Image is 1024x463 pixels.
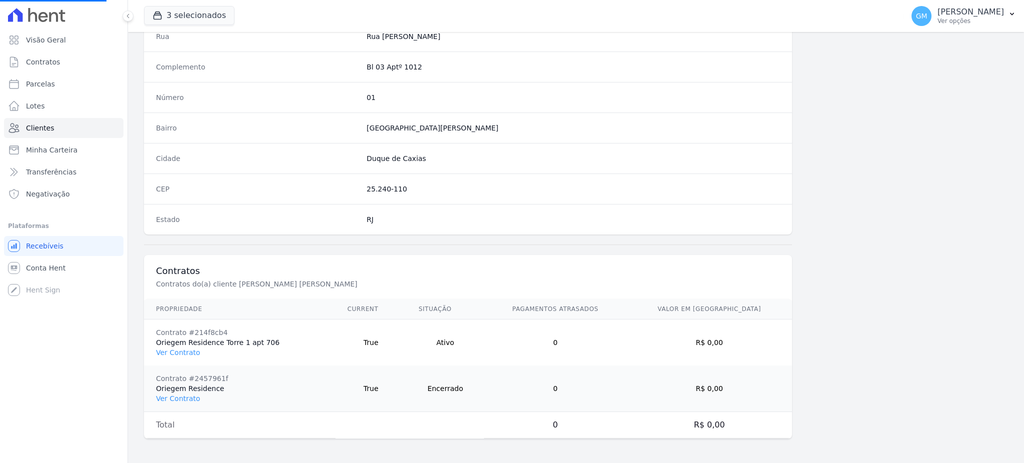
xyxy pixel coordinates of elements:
[937,7,1004,17] p: [PERSON_NAME]
[937,17,1004,25] p: Ver opções
[156,348,200,356] a: Ver Contrato
[26,167,76,177] span: Transferências
[366,123,780,133] dd: [GEOGRAPHIC_DATA][PERSON_NAME]
[4,30,123,50] a: Visão Geral
[156,214,358,224] dt: Estado
[156,123,358,133] dt: Bairro
[156,394,200,402] a: Ver Contrato
[156,265,780,277] h3: Contratos
[366,92,780,102] dd: 01
[406,299,484,319] th: Situação
[144,412,335,438] td: Total
[366,214,780,224] dd: RJ
[484,299,626,319] th: Pagamentos Atrasados
[26,189,70,199] span: Negativação
[626,412,792,438] td: R$ 0,00
[484,412,626,438] td: 0
[916,12,927,19] span: GM
[156,279,492,289] p: Contratos do(a) cliente [PERSON_NAME] [PERSON_NAME]
[156,92,358,102] dt: Número
[626,319,792,366] td: R$ 0,00
[144,319,335,366] td: Oriegem Residence Torre 1 apt 706
[144,299,335,319] th: Propriedade
[144,6,234,25] button: 3 selecionados
[144,365,335,412] td: Oriegem Residence
[4,258,123,278] a: Conta Hent
[26,145,77,155] span: Minha Carteira
[4,162,123,182] a: Transferências
[335,319,407,366] td: True
[26,123,54,133] span: Clientes
[26,263,65,273] span: Conta Hent
[4,236,123,256] a: Recebíveis
[4,140,123,160] a: Minha Carteira
[4,52,123,72] a: Contratos
[406,319,484,366] td: Ativo
[626,365,792,412] td: R$ 0,00
[4,184,123,204] a: Negativação
[26,35,66,45] span: Visão Geral
[26,79,55,89] span: Parcelas
[903,2,1024,30] button: GM [PERSON_NAME] Ver opções
[484,365,626,412] td: 0
[366,153,780,163] dd: Duque de Caxias
[366,184,780,194] dd: 25.240-110
[626,299,792,319] th: Valor em [GEOGRAPHIC_DATA]
[156,184,358,194] dt: CEP
[26,241,63,251] span: Recebíveis
[366,62,780,72] dd: Bl 03 Aptº 1012
[8,220,119,232] div: Plataformas
[156,373,323,383] div: Contrato #2457961f
[156,153,358,163] dt: Cidade
[335,299,407,319] th: Current
[335,365,407,412] td: True
[4,118,123,138] a: Clientes
[366,31,780,41] dd: Rua [PERSON_NAME]
[406,365,484,412] td: Encerrado
[26,101,45,111] span: Lotes
[4,96,123,116] a: Lotes
[156,327,323,337] div: Contrato #214f8cb4
[156,31,358,41] dt: Rua
[4,74,123,94] a: Parcelas
[26,57,60,67] span: Contratos
[484,319,626,366] td: 0
[156,62,358,72] dt: Complemento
